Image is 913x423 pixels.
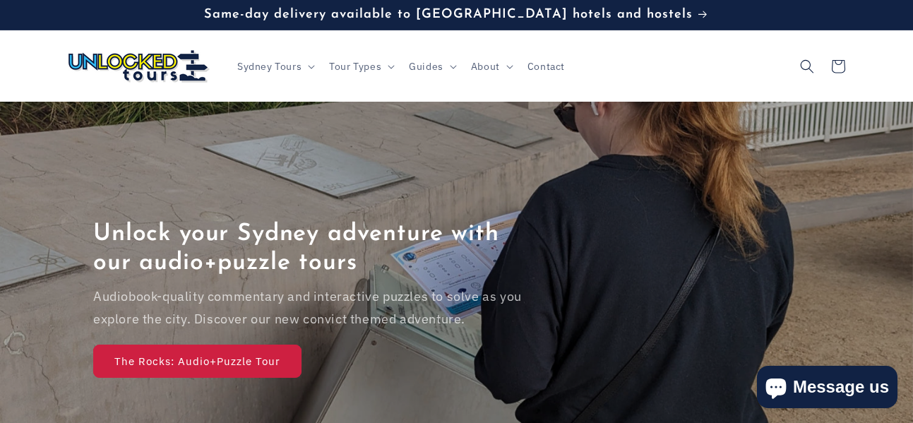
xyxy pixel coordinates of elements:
span: Guides [409,60,443,73]
inbox-online-store-chat: Shopify online store chat [753,366,902,412]
span: Same-day delivery available to [GEOGRAPHIC_DATA] hotels and hostels [204,8,693,21]
a: Contact [519,52,573,81]
span: Sydney Tours [237,60,302,73]
img: Unlocked Tours [68,50,210,83]
a: Unlocked Tours [63,44,215,88]
span: About [471,60,500,73]
summary: Search [792,51,823,82]
summary: Tour Types [321,52,400,81]
p: Audiobook-quality commentary and interactive puzzles to solve as you explore the city. Discover o... [93,285,524,331]
span: Contact [527,60,565,73]
summary: Sydney Tours [229,52,321,81]
summary: Guides [400,52,463,81]
a: The Rocks: Audio+Puzzle Tour [93,345,302,379]
span: Tour Types [329,60,381,73]
summary: About [463,52,519,81]
h2: Unlock your Sydney adventure with our audio+puzzle tours [93,220,524,278]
